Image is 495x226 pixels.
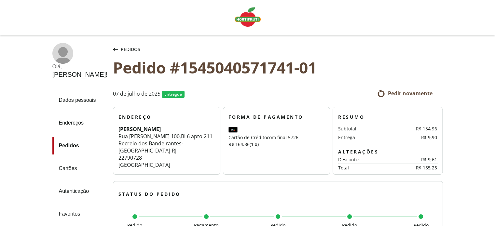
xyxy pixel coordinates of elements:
[228,134,325,148] div: Cartão de Crédito
[388,165,437,170] div: R$ 155,25
[398,157,437,162] div: -R$ 9,61
[267,134,298,140] span: com final 5726
[228,141,250,147] span: R$ 164,86
[121,46,140,53] span: Pedidos
[377,89,432,97] a: Pedir novamente
[118,154,142,161] span: 22790728
[338,157,397,162] div: Descontos
[112,43,142,56] button: Pedidos
[228,114,325,120] h3: Forma de Pagamento
[118,114,215,120] h3: Endereço
[398,126,437,131] div: R$ 154,96
[113,59,443,76] div: Pedido #1545040571741-01
[118,191,181,197] span: Status do pedido
[113,91,160,98] span: 07 de julho de 2025
[250,141,259,147] span: (1 x)
[118,126,161,133] strong: [PERSON_NAME]
[52,91,108,109] a: Dados pessoais
[338,126,397,131] div: Subtotal
[118,147,170,154] span: [GEOGRAPHIC_DATA]
[52,114,108,132] a: Endereços
[172,147,176,154] span: RJ
[170,147,172,154] span: -
[235,7,261,27] img: Logo
[338,135,397,140] div: Entrega
[164,91,182,97] span: Entregue
[118,140,182,147] span: Recreio dos Bandeirantes
[52,160,108,177] a: Cartões
[232,5,263,31] a: Logo
[182,140,183,147] span: -
[52,205,108,223] a: Favoritos
[338,114,437,120] h3: Resumo
[52,64,108,70] div: Olá ,
[52,71,108,78] div: [PERSON_NAME] !
[118,161,170,168] span: [GEOGRAPHIC_DATA]
[52,137,108,154] a: Pedidos
[398,135,437,140] div: R$ 9,90
[338,165,388,170] div: Total
[181,133,213,140] span: Bl 6 apto 211
[180,133,181,140] span: ,
[388,90,432,97] span: Pedir novamente
[52,182,108,200] a: Autenticação
[171,133,180,140] span: 100
[118,133,170,140] span: Rua [PERSON_NAME]
[338,149,437,155] h3: Alterações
